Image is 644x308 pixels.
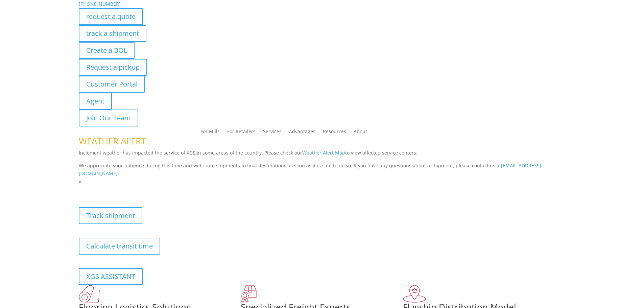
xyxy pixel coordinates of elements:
a: For Mills [200,129,220,137]
a: Calculate transit time [79,238,160,255]
a: About [354,129,367,137]
a: Advantages [289,129,315,137]
a: For Retailers [227,129,256,137]
img: xgs-icon-flagship-distribution-model-red [403,285,426,303]
p: We appreciate your patience during this time and will route shipments to final destinations as so... [79,162,566,178]
a: Track shipment [79,207,142,224]
img: xgs-icon-focused-on-flooring-red [241,285,257,303]
a: Join Our Team [79,110,138,126]
a: track a shipment [79,25,146,42]
a: XGS ASSISTANT [79,268,143,285]
a: Resources [323,129,346,137]
a: Create a BOL [79,42,135,59]
b: Visibility, transparency, and control for your entire supply chain. [79,187,230,193]
a: Customer Portal [79,76,145,93]
a: Services [263,129,282,137]
a: Request a pickup [79,59,147,76]
a: Agent [79,93,112,110]
a: Weather Alert Map [302,149,345,156]
a: request a quote [79,8,143,25]
p: x [79,177,566,186]
img: xgs-icon-total-supply-chain-intelligence-red [79,285,100,303]
span: WEATHER ALERT [79,135,146,147]
a: [PHONE_NUMBER] [79,1,121,7]
p: Inclement weather has impacted the service of XGS in some areas of the country. Please check our ... [79,149,566,162]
